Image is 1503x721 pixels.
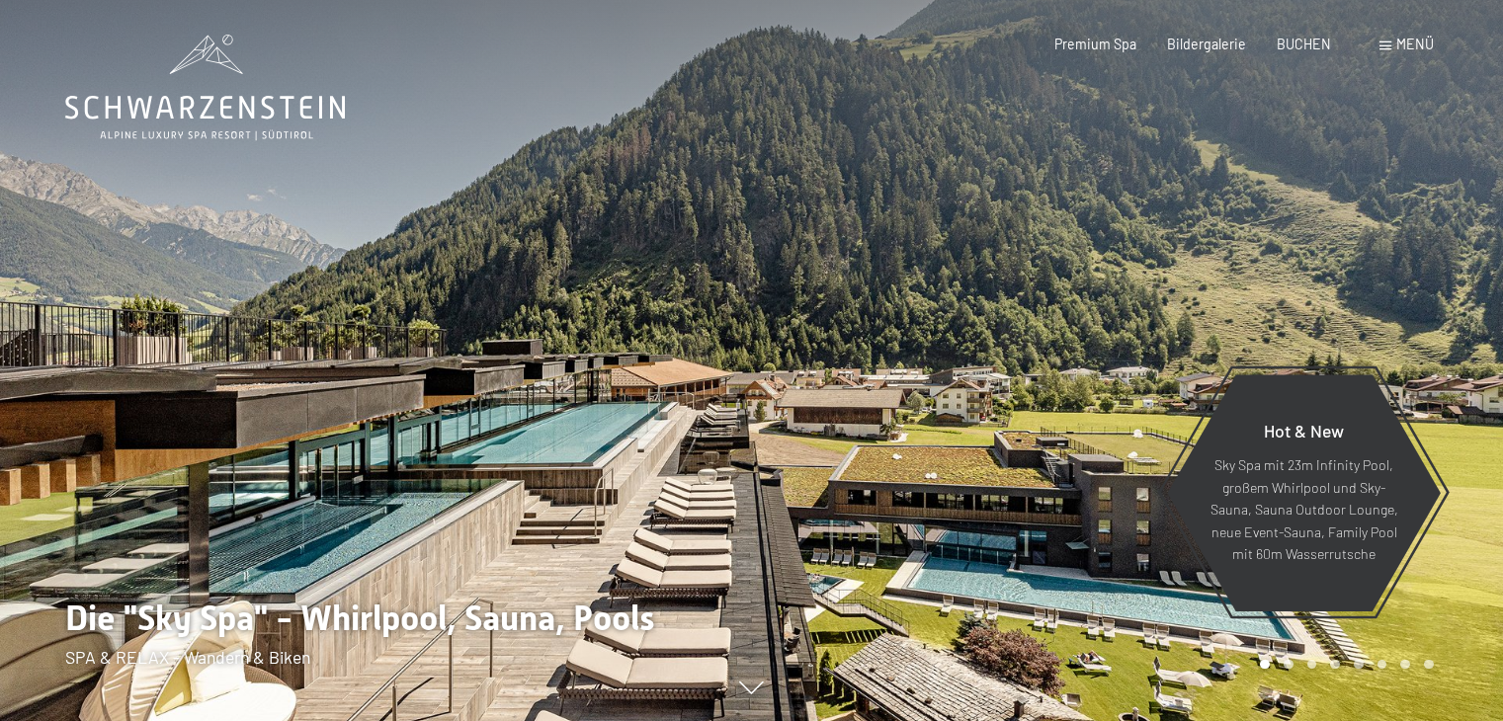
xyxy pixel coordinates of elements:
span: Hot & New [1264,420,1344,441]
div: Carousel Page 2 [1284,660,1294,670]
div: Carousel Page 8 [1424,660,1434,670]
div: Carousel Pagination [1253,660,1433,670]
a: Premium Spa [1054,36,1136,52]
div: Carousel Page 3 [1307,660,1317,670]
a: Hot & New Sky Spa mit 23m Infinity Pool, großem Whirlpool und Sky-Sauna, Sauna Outdoor Lounge, ne... [1166,373,1442,612]
a: Bildergalerie [1167,36,1246,52]
span: Menü [1396,36,1434,52]
div: Carousel Page 1 (Current Slide) [1260,660,1270,670]
div: Carousel Page 6 [1378,660,1387,670]
div: Carousel Page 7 [1400,660,1410,670]
div: Carousel Page 5 [1354,660,1364,670]
div: Carousel Page 4 [1330,660,1340,670]
a: BUCHEN [1277,36,1331,52]
p: Sky Spa mit 23m Infinity Pool, großem Whirlpool und Sky-Sauna, Sauna Outdoor Lounge, neue Event-S... [1210,454,1398,566]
